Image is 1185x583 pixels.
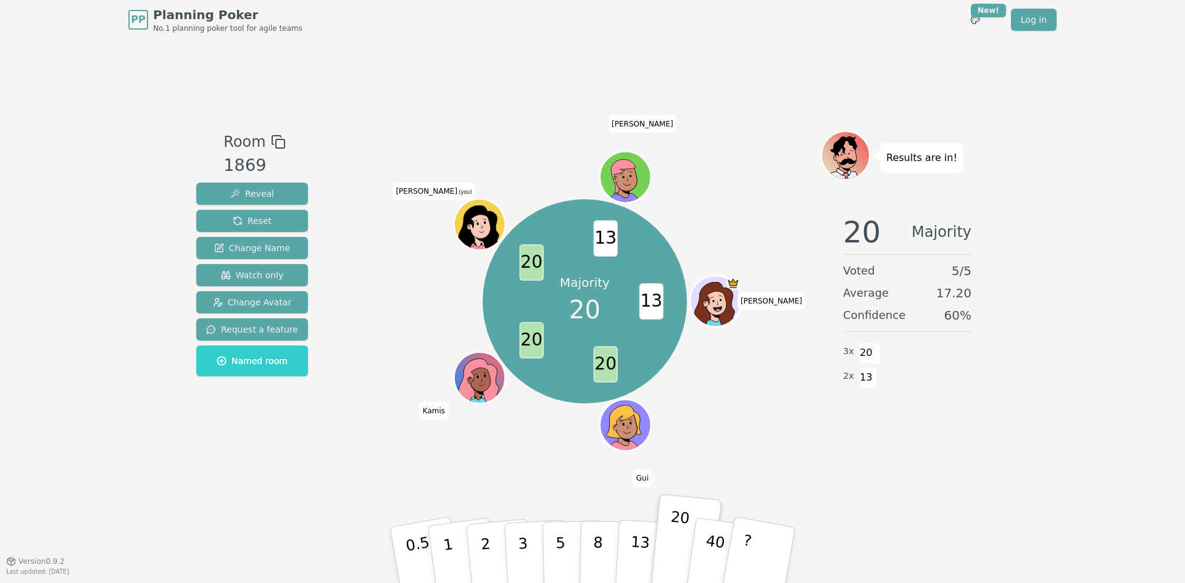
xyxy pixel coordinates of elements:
button: New! [964,9,986,31]
span: No.1 planning poker tool for agile teams [153,23,302,33]
span: Request a feature [206,323,298,336]
span: 20 [843,217,881,247]
button: Reveal [196,183,308,205]
span: Reveal [230,188,274,200]
span: Reset [233,215,272,227]
span: Majority [912,217,971,247]
span: Last updated: [DATE] [6,568,69,575]
span: 3 x [843,345,854,358]
span: Voted [843,262,875,279]
span: Click to change your name [633,470,652,487]
span: 17.20 [936,284,971,302]
span: PP [131,12,145,27]
span: 20 [593,346,617,382]
a: PPPlanning PokerNo.1 planning poker tool for agile teams [128,6,302,33]
div: New! [971,4,1006,17]
button: Version0.9.2 [6,556,65,566]
span: Click to change your name [738,292,805,310]
span: 20 [569,291,601,328]
button: Request a feature [196,318,308,341]
button: Named room [196,345,308,376]
span: Room [223,131,265,153]
p: Majority [560,274,610,291]
span: 20 [519,322,543,358]
span: 13 [859,367,873,388]
button: Reset [196,210,308,232]
button: Change Avatar [196,291,308,313]
p: Results are in! [886,149,957,167]
p: 20 [665,508,691,576]
span: 2 x [843,370,854,383]
span: 13 [639,283,663,320]
span: Click to change your name [420,402,448,420]
button: Watch only [196,264,308,286]
span: Change Avatar [213,296,292,308]
span: Average [843,284,889,302]
span: (you) [457,190,472,196]
button: Change Name [196,237,308,259]
span: Confidence [843,307,905,324]
button: Click to change your avatar [455,201,504,249]
span: 20 [519,244,543,281]
span: Watch only [221,269,284,281]
span: 20 [859,342,873,363]
span: 13 [593,220,617,257]
a: Log in [1011,9,1057,31]
span: Named room [217,355,288,367]
span: 60 % [944,307,971,324]
span: Planning Poker [153,6,302,23]
span: Julia is the host [726,277,739,290]
span: Click to change your name [609,115,676,133]
span: Version 0.9.2 [19,556,65,566]
span: Click to change your name [393,183,475,201]
span: 5 / 5 [952,262,971,279]
div: 1869 [223,153,285,178]
span: Change Name [214,242,290,254]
